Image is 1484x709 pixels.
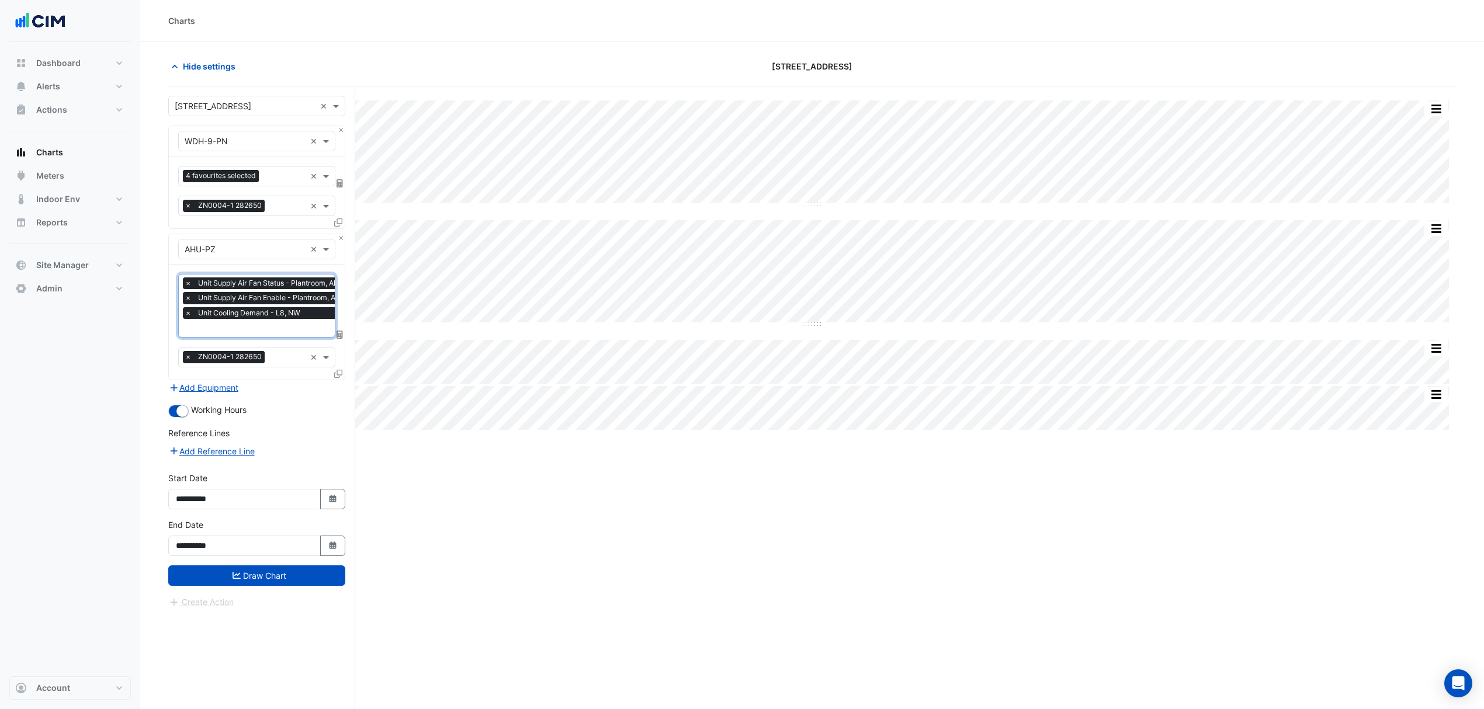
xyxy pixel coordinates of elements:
app-icon: Actions [15,104,27,116]
button: Draw Chart [168,565,345,586]
span: Unit Supply Air Fan Status - Plantroom, All [195,277,340,289]
div: Open Intercom Messenger [1444,669,1472,697]
span: Clear [310,170,320,182]
label: End Date [168,519,203,531]
button: More Options [1424,387,1448,402]
span: ZN0004-1 282650 [195,200,265,211]
span: Clone Favourites and Tasks from this Equipment to other Equipment [334,369,342,378]
app-escalated-ticket-create-button: Please draw the charts first [168,596,234,606]
button: Account [9,676,131,700]
span: Clear [310,200,320,212]
span: × [183,277,193,289]
button: Charts [9,141,131,164]
div: Charts [168,15,195,27]
app-icon: Alerts [15,81,27,92]
span: 4 favourites selected [183,170,259,182]
button: Reports [9,211,131,234]
button: Dashboard [9,51,131,75]
label: Start Date [168,472,207,484]
button: Alerts [9,75,131,98]
span: Unit Supply Air Fan Enable - Plantroom, All [195,292,342,304]
span: [STREET_ADDRESS] [772,60,852,72]
span: × [183,307,193,319]
button: Close [337,126,345,134]
span: Meters [36,170,64,182]
span: Unit Cooling Demand - L8, NW [195,307,303,319]
span: Clear [320,100,330,112]
img: Company Logo [14,9,67,33]
app-icon: Indoor Env [15,193,27,205]
span: × [183,200,193,211]
button: Meters [9,164,131,187]
app-icon: Dashboard [15,57,27,69]
span: Clone Favourites and Tasks from this Equipment to other Equipment [334,217,342,227]
button: Add Equipment [168,381,239,394]
fa-icon: Select Date [328,541,338,551]
button: Add Reference Line [168,444,255,458]
span: Clear [310,135,320,147]
app-icon: Admin [15,283,27,294]
span: Account [36,682,70,694]
button: Site Manager [9,253,131,277]
label: Reference Lines [168,427,230,439]
span: Charts [36,147,63,158]
span: Clear [310,351,320,363]
button: More Options [1424,102,1448,116]
button: More Options [1424,341,1448,356]
span: Admin [36,283,63,294]
button: Admin [9,277,131,300]
span: Site Manager [36,259,89,271]
span: × [183,292,193,304]
button: Indoor Env [9,187,131,211]
app-icon: Charts [15,147,27,158]
button: Hide settings [168,56,243,77]
fa-icon: Select Date [328,494,338,504]
span: Actions [36,104,67,116]
span: Choose Function [335,329,345,339]
button: Close [337,234,345,242]
button: More Options [1424,221,1448,236]
span: Indoor Env [36,193,80,205]
span: Clear [310,243,320,255]
app-icon: Reports [15,217,27,228]
span: × [183,351,193,363]
app-icon: Site Manager [15,259,27,271]
span: Alerts [36,81,60,92]
span: ZN0004-1 282650 [195,351,265,363]
span: Hide settings [183,60,235,72]
button: Actions [9,98,131,121]
span: Working Hours [191,405,247,415]
span: Dashboard [36,57,81,69]
span: Reports [36,217,68,228]
app-icon: Meters [15,170,27,182]
span: Choose Function [335,178,345,188]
